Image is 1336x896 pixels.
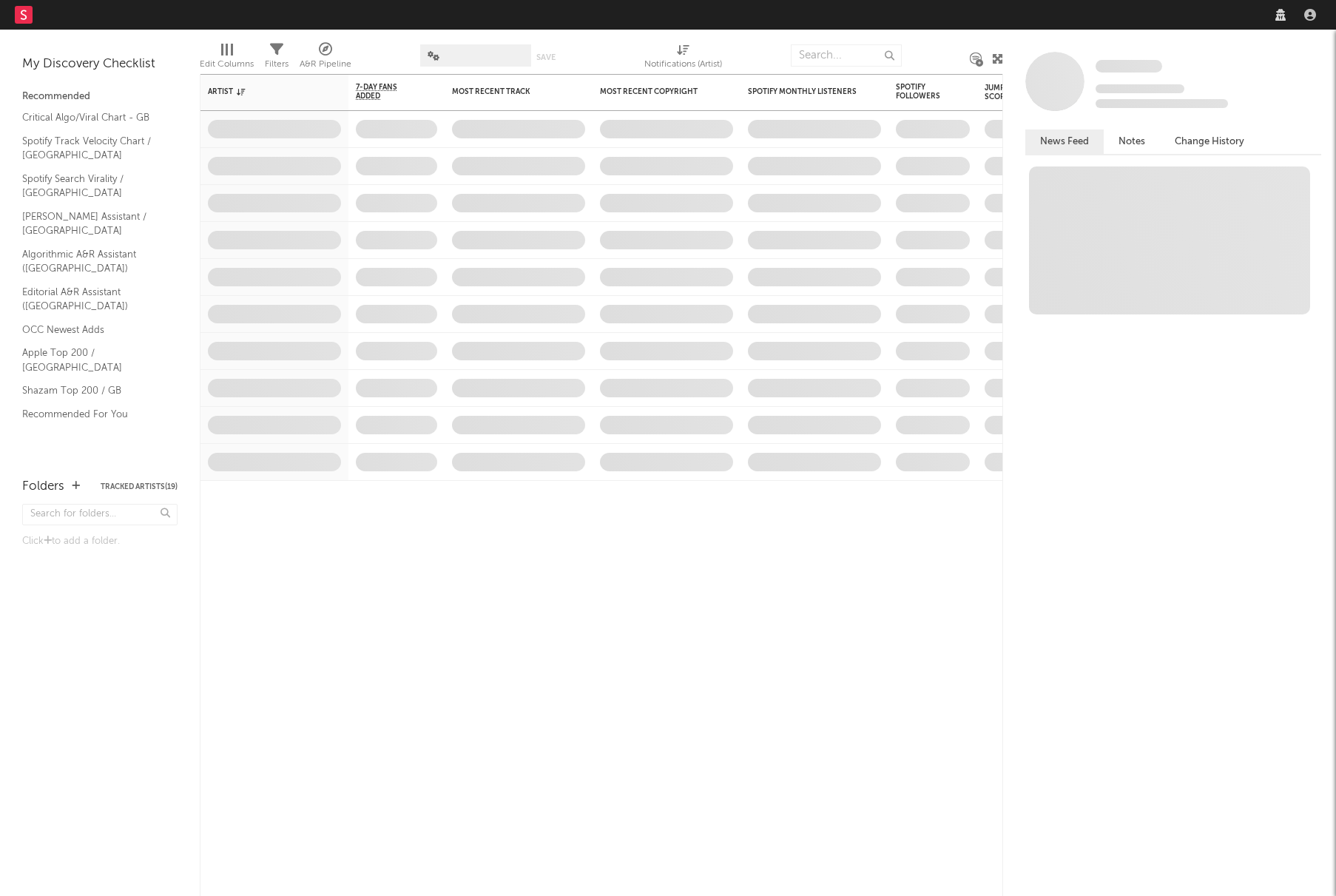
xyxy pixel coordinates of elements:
a: Algorithmic A&R Assistant ([GEOGRAPHIC_DATA]) [22,246,163,277]
div: Spotify Monthly Listeners [748,87,859,96]
div: A&R Pipeline [300,55,351,73]
button: Change History [1160,129,1259,154]
button: Save [536,53,556,61]
div: Filters [265,55,289,73]
div: Recommended [22,88,178,106]
div: Most Recent Copyright [600,87,711,96]
span: Tracking Since: [DATE] [1096,84,1184,93]
a: Some Artist [1096,59,1162,74]
span: 7-Day Fans Added [356,83,415,101]
input: Search... [791,44,902,67]
div: Most Recent Track [452,87,563,96]
div: Edit Columns [200,37,254,80]
div: Notifications (Artist) [644,37,722,80]
a: Spotify Track Velocity Chart / [GEOGRAPHIC_DATA] [22,133,163,164]
input: Search for folders... [22,504,178,525]
a: Editorial A&R Assistant ([GEOGRAPHIC_DATA]) [22,284,163,314]
a: Critical Algo/Viral Chart - GB [22,110,163,126]
div: Filters [265,37,289,80]
a: OCC Newest Adds [22,322,163,338]
a: Recommended For You [22,406,163,422]
a: Shazam Top 200 / GB [22,383,163,399]
button: Tracked Artists(19) [101,483,178,491]
span: 0 fans last week [1096,99,1228,108]
div: Jump Score [985,84,1022,101]
div: A&R Pipeline [300,37,351,80]
div: Folders [22,478,64,496]
span: Some Artist [1096,60,1162,73]
div: Artist [208,87,319,96]
div: Click to add a folder. [22,533,178,550]
div: Spotify Followers [896,83,948,101]
a: Spotify Search Virality / [GEOGRAPHIC_DATA] [22,171,163,201]
div: My Discovery Checklist [22,55,178,73]
a: [PERSON_NAME] Assistant / [GEOGRAPHIC_DATA] [22,209,163,239]
div: Notifications (Artist) [644,55,722,73]
a: Apple Top 200 / [GEOGRAPHIC_DATA] [22,345,163,375]
div: Edit Columns [200,55,254,73]
button: Notes [1104,129,1160,154]
button: News Feed [1025,129,1104,154]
